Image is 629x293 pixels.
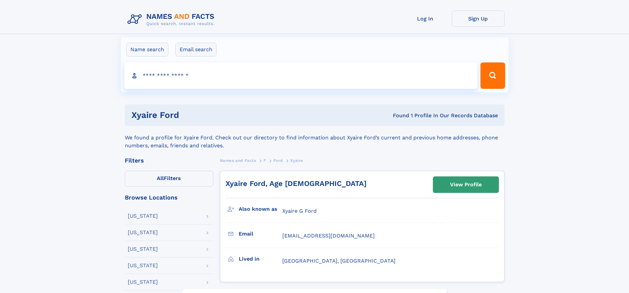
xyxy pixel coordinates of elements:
div: Filters [125,158,213,164]
h3: Also known as [239,203,282,215]
div: [US_STATE] [128,263,158,268]
span: [EMAIL_ADDRESS][DOMAIN_NAME] [282,233,375,239]
label: Name search [126,43,168,56]
a: F [263,156,266,165]
h3: Email [239,228,282,239]
a: Names and Facts [220,156,256,165]
h1: Xyaire Ford [131,111,286,119]
span: Ford [273,158,283,163]
label: Email search [175,43,217,56]
div: [US_STATE] [128,279,158,285]
a: Xyaire Ford, Age [DEMOGRAPHIC_DATA] [226,179,367,188]
div: [US_STATE] [128,246,158,252]
div: Found 1 Profile In Our Records Database [286,112,498,119]
a: Log In [399,11,452,27]
a: Sign Up [452,11,505,27]
div: [US_STATE] [128,213,158,219]
span: [GEOGRAPHIC_DATA], [GEOGRAPHIC_DATA] [282,258,396,264]
div: Browse Locations [125,195,213,201]
a: View Profile [433,177,499,193]
span: All [157,175,164,181]
span: F [263,158,266,163]
span: Xyaire G Ford [282,208,317,214]
button: Search Button [480,62,505,89]
h3: Lived in [239,253,282,265]
label: Filters [125,171,213,187]
span: Xyaire [290,158,303,163]
div: [US_STATE] [128,230,158,235]
div: View Profile [450,177,482,192]
input: search input [124,62,478,89]
div: We found a profile for Xyaire Ford. Check out our directory to find information about Xyaire Ford... [125,126,505,150]
img: Logo Names and Facts [125,11,220,28]
a: Ford [273,156,283,165]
